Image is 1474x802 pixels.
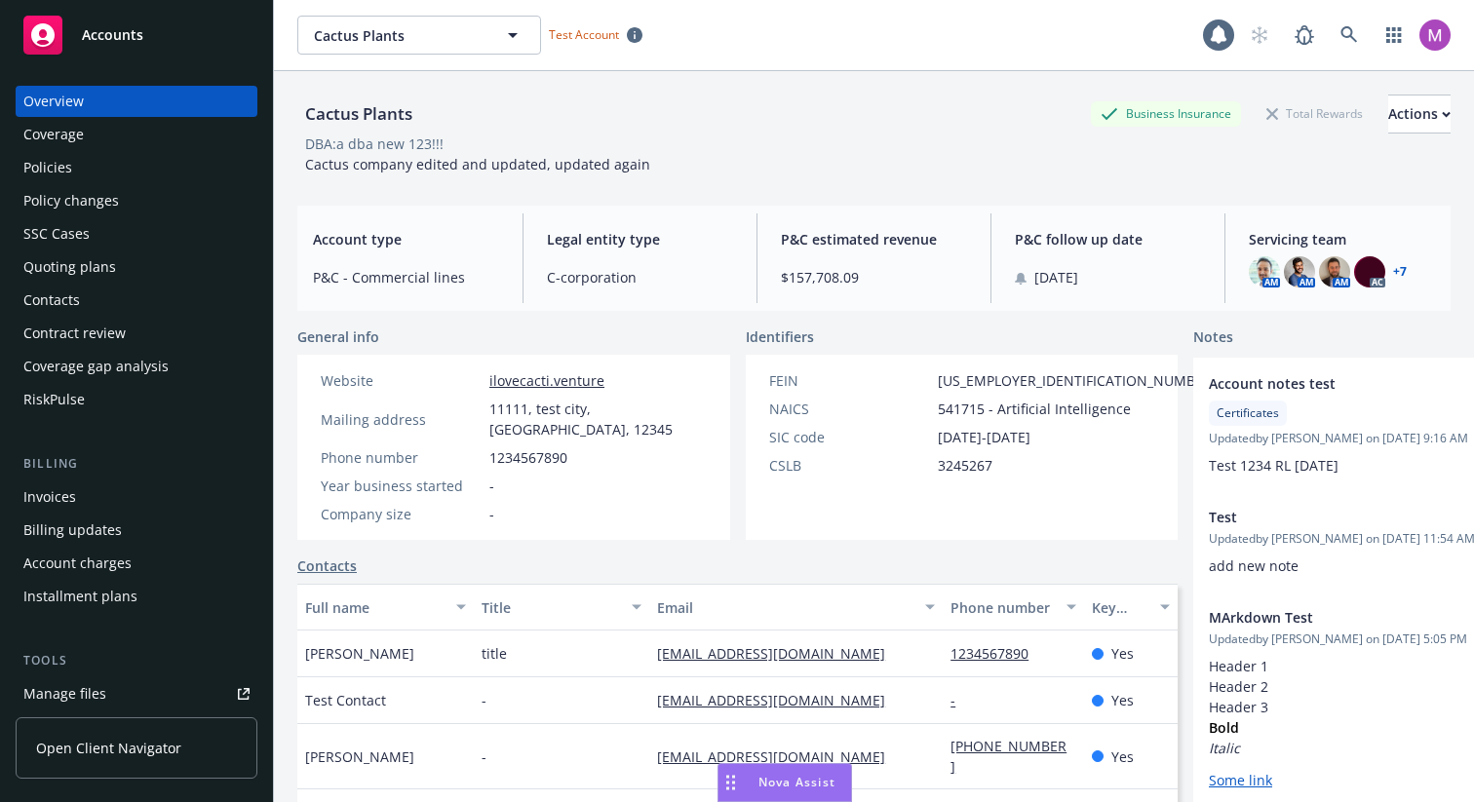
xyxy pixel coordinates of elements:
[16,515,257,546] a: Billing updates
[305,643,414,664] span: [PERSON_NAME]
[718,763,852,802] button: Nova Assist
[781,267,967,287] span: $157,708.09
[1034,267,1078,287] span: [DATE]
[1249,229,1435,249] span: Servicing team
[489,447,567,468] span: 1234567890
[718,764,743,801] div: Drag to move
[1193,326,1233,350] span: Notes
[16,152,257,183] a: Policies
[1285,16,1324,55] a: Report a Bug
[23,581,137,612] div: Installment plans
[23,351,169,382] div: Coverage gap analysis
[23,251,116,283] div: Quoting plans
[1015,229,1201,249] span: P&C follow up date
[16,454,257,474] div: Billing
[489,399,707,439] span: 11111, test city, [GEOGRAPHIC_DATA], 12345
[547,229,733,249] span: Legal entity type
[482,643,507,664] span: title
[657,644,901,663] a: [EMAIL_ADDRESS][DOMAIN_NAME]
[1388,95,1451,134] button: Actions
[649,584,943,630] button: Email
[16,384,257,415] a: RiskPulse
[1111,643,1134,664] span: Yes
[16,251,257,283] a: Quoting plans
[16,86,257,117] a: Overview
[1375,16,1414,55] a: Switch app
[1354,256,1385,287] img: photo
[16,218,257,249] a: SSC Cases
[489,371,604,390] a: ilovecacti.venture
[23,678,106,709] div: Manage files
[23,481,76,513] div: Invoices
[1249,256,1280,287] img: photo
[297,584,474,630] button: Full name
[781,229,967,249] span: P&C estimated revenue
[657,747,901,766] a: [EMAIL_ADDRESS][DOMAIN_NAME]
[321,409,482,430] div: Mailing address
[16,8,257,62] a: Accounts
[23,285,80,316] div: Contacts
[321,504,482,524] div: Company size
[23,218,90,249] div: SSC Cases
[657,597,913,618] div: Email
[1209,456,1338,475] span: Test 1234 RL [DATE]
[16,119,257,150] a: Coverage
[943,584,1083,630] button: Phone number
[1209,556,1299,575] span: add new note
[297,326,379,347] span: General info
[769,399,930,419] div: NAICS
[938,370,1217,391] span: [US_EMPLOYER_IDENTIFICATION_NUMBER]
[950,644,1044,663] a: 1234567890
[16,651,257,670] div: Tools
[489,504,494,524] span: -
[16,351,257,382] a: Coverage gap analysis
[16,481,257,513] a: Invoices
[1217,404,1279,422] span: Certificates
[36,738,181,758] span: Open Client Navigator
[1111,690,1134,710] span: Yes
[305,597,445,618] div: Full name
[1330,16,1369,55] a: Search
[769,370,930,391] div: FEIN
[482,746,486,767] span: -
[305,746,414,767] span: [PERSON_NAME]
[16,548,257,579] a: Account charges
[1209,718,1239,737] strong: Bold
[23,152,72,183] div: Policies
[474,584,650,630] button: Title
[16,318,257,349] a: Contract review
[1319,256,1350,287] img: photo
[549,26,619,43] span: Test Account
[1284,256,1315,287] img: photo
[1111,746,1134,767] span: Yes
[1388,95,1451,133] div: Actions
[489,476,494,496] span: -
[321,370,482,391] div: Website
[305,690,386,710] span: Test Contact
[297,555,357,576] a: Contacts
[16,185,257,216] a: Policy changes
[769,455,930,476] div: CSLB
[1209,771,1272,789] a: Some link
[1084,584,1178,630] button: Key contact
[1091,101,1241,126] div: Business Insurance
[746,326,814,347] span: Identifiers
[16,678,257,709] a: Manage files
[297,101,420,127] div: Cactus Plants
[547,267,733,287] span: C-corporation
[23,548,132,579] div: Account charges
[1240,16,1279,55] a: Start snowing
[23,384,85,415] div: RiskPulse
[938,455,992,476] span: 3245267
[321,476,482,496] div: Year business started
[657,691,901,709] a: [EMAIL_ADDRESS][DOMAIN_NAME]
[769,427,930,447] div: SIC code
[541,24,650,45] span: Test Account
[314,25,483,46] span: Cactus Plants
[482,690,486,710] span: -
[23,185,119,216] div: Policy changes
[305,134,444,154] div: DBA: a dba new 123!!!
[305,155,650,173] span: Cactus company edited and updated, updated again
[1393,266,1407,278] a: +7
[938,399,1131,419] span: 541715 - Artificial Intelligence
